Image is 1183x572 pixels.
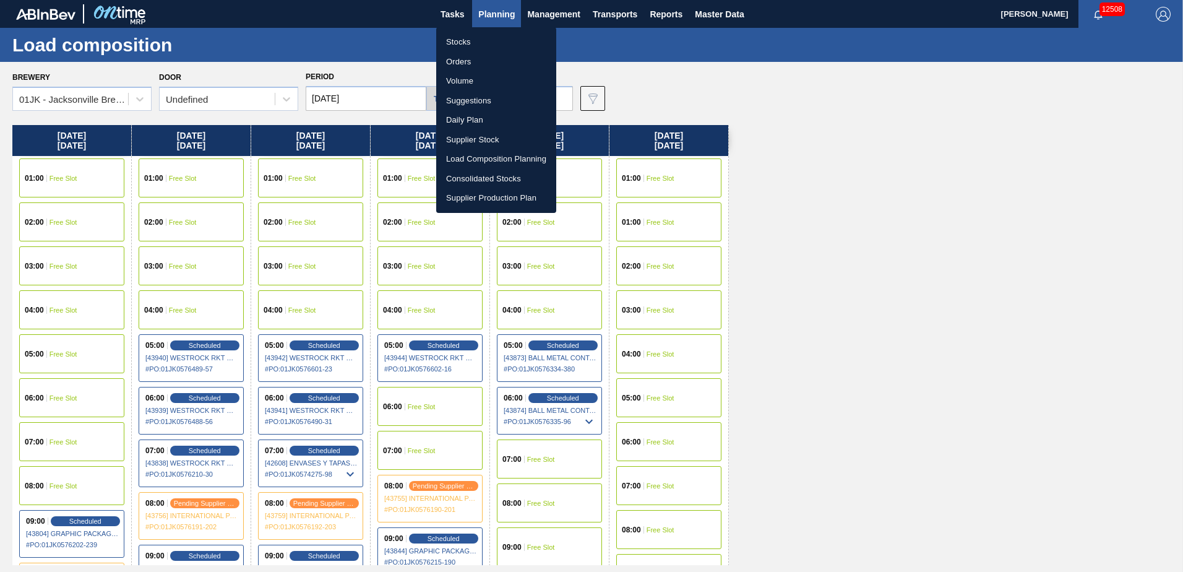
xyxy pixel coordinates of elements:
a: Stocks [436,32,556,52]
a: Suggestions [436,91,556,111]
a: Orders [436,52,556,72]
a: Consolidated Stocks [436,169,556,189]
a: Supplier Production Plan [436,188,556,208]
a: Load Composition Planning [436,149,556,169]
a: Volume [436,71,556,91]
a: Daily Plan [436,110,556,130]
a: Supplier Stock [436,130,556,150]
